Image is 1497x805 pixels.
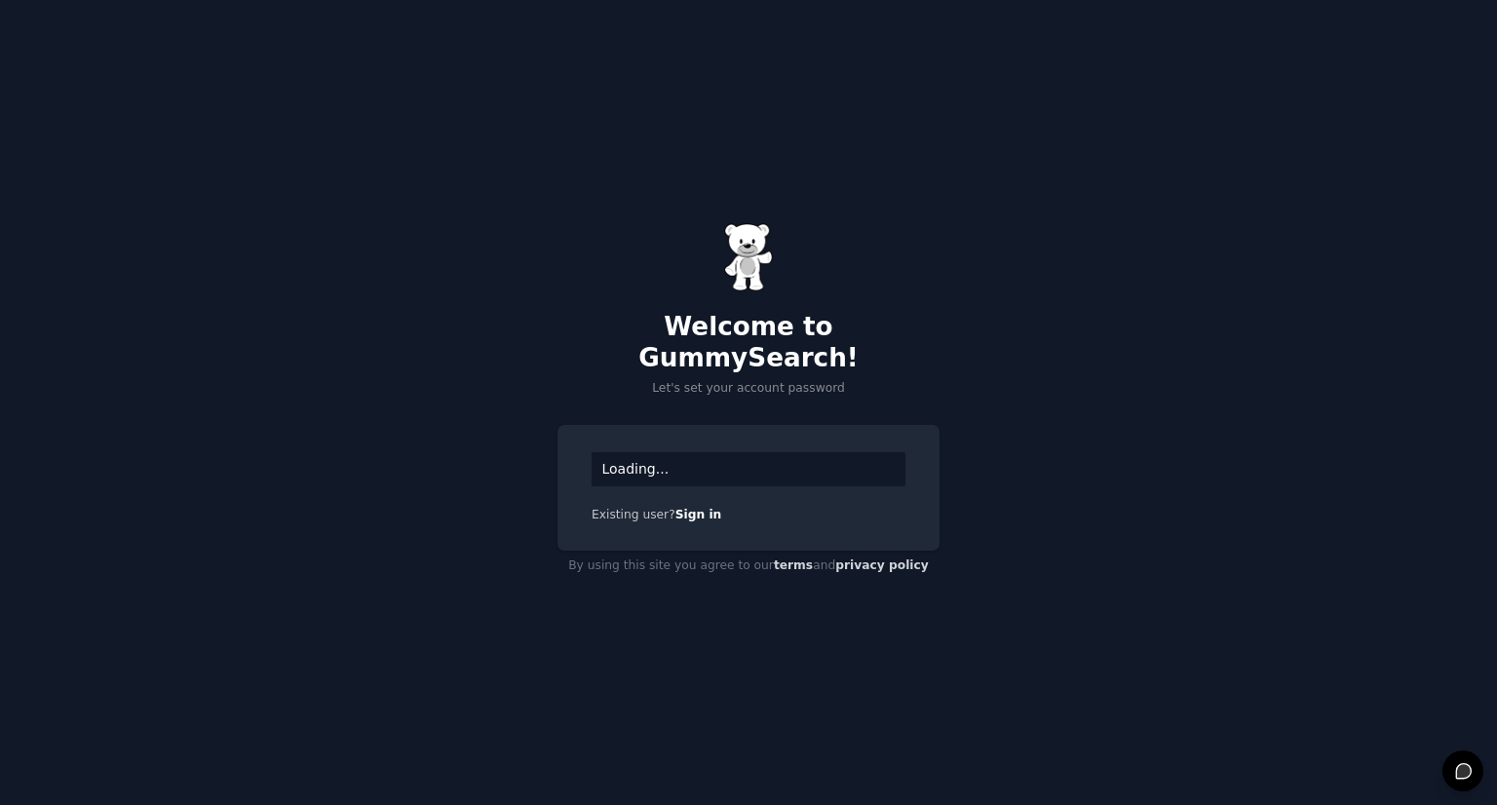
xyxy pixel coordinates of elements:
a: Sign in [675,508,722,521]
span: Existing user? [592,508,675,521]
div: Loading... [592,452,905,486]
img: Gummy Bear [724,223,773,291]
a: terms [774,558,813,572]
h2: Welcome to GummySearch! [557,312,940,373]
div: By using this site you agree to our and [557,551,940,582]
p: Let's set your account password [557,380,940,398]
a: privacy policy [835,558,929,572]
